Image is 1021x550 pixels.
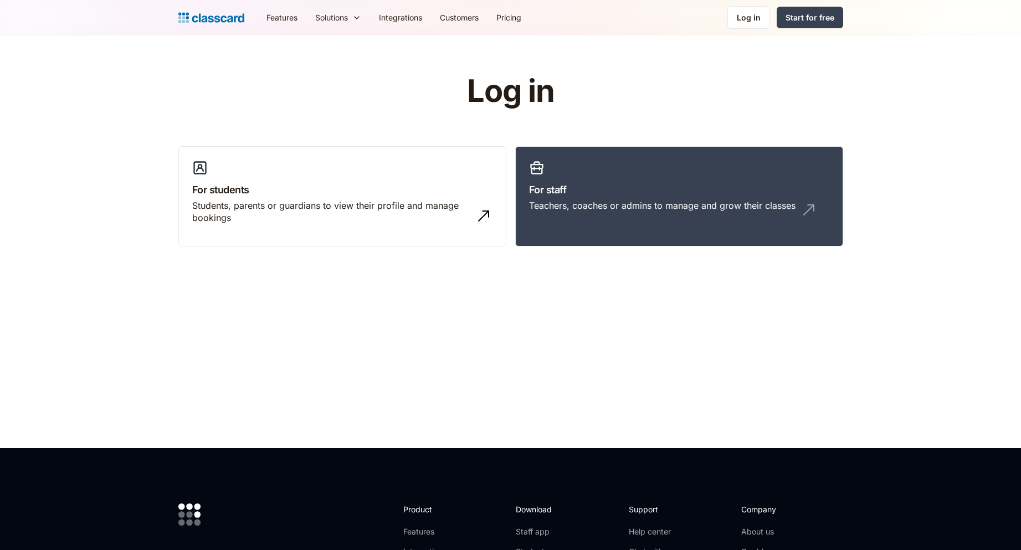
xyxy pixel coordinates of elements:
[741,503,815,515] h2: Company
[178,146,506,247] a: For studentsStudents, parents or guardians to view their profile and manage bookings
[529,182,829,197] h3: For staff
[403,526,463,537] a: Features
[315,12,348,23] div: Solutions
[741,526,815,537] a: About us
[403,503,463,515] h2: Product
[629,503,674,515] h2: Support
[192,199,470,224] div: Students, parents or guardians to view their profile and manage bookings
[178,10,244,25] a: home
[516,526,561,537] a: Staff app
[515,146,843,247] a: For staffTeachers, coaches or admins to manage and grow their classes
[192,182,492,197] h3: For students
[629,526,674,537] a: Help center
[737,12,761,23] div: Log in
[431,5,488,30] a: Customers
[727,6,770,29] a: Log in
[488,5,530,30] a: Pricing
[335,74,686,109] h1: Log in
[786,12,834,23] div: Start for free
[516,503,561,515] h2: Download
[777,7,843,28] a: Start for free
[370,5,431,30] a: Integrations
[529,199,796,212] div: Teachers, coaches or admins to manage and grow their classes
[306,5,370,30] div: Solutions
[258,5,306,30] a: Features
